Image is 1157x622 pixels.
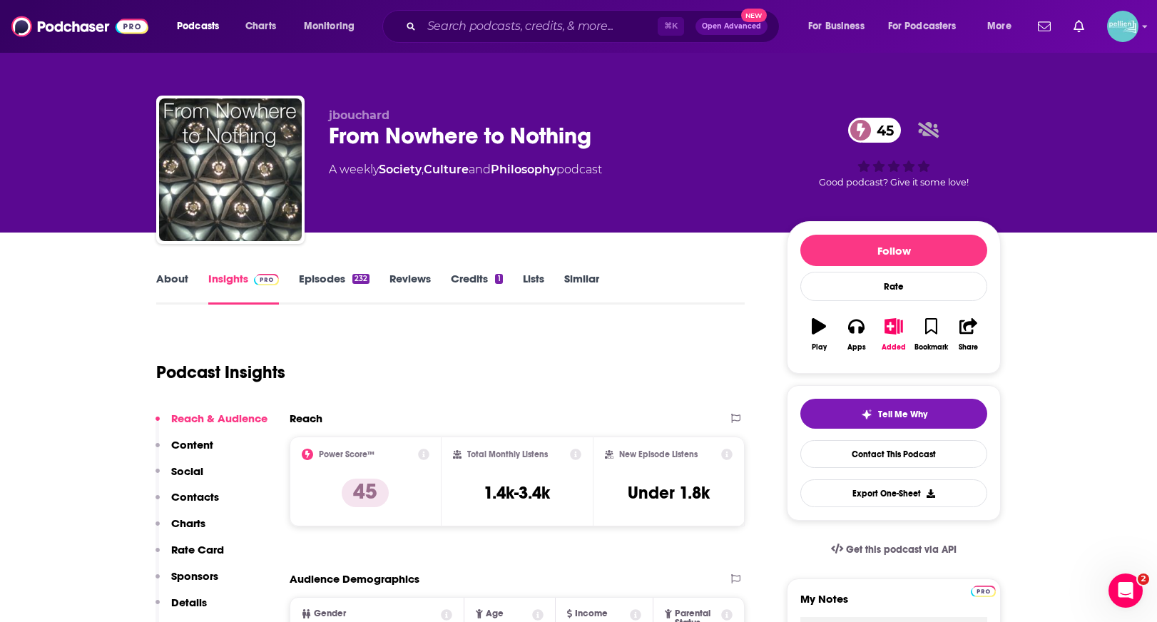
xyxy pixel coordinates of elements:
[389,272,431,305] a: Reviews
[171,438,213,452] p: Content
[695,18,768,35] button: Open AdvancedNew
[1068,14,1090,39] a: Show notifications dropdown
[819,177,969,188] span: Good podcast? Give it some love!
[798,15,882,38] button: open menu
[156,490,219,516] button: Contacts
[959,343,978,352] div: Share
[800,309,837,360] button: Play
[422,15,658,38] input: Search podcasts, credits, & more...
[861,409,872,420] img: tell me why sparkle
[912,309,949,360] button: Bookmark
[847,343,866,352] div: Apps
[878,409,927,420] span: Tell Me Why
[950,309,987,360] button: Share
[484,482,550,504] h3: 1.4k-3.4k
[628,482,710,504] h3: Under 1.8k
[342,479,389,507] p: 45
[486,609,504,618] span: Age
[523,272,544,305] a: Lists
[236,15,285,38] a: Charts
[987,16,1011,36] span: More
[875,309,912,360] button: Added
[800,592,987,617] label: My Notes
[467,449,548,459] h2: Total Monthly Listens
[812,343,827,352] div: Play
[314,609,346,618] span: Gender
[254,274,279,285] img: Podchaser Pro
[156,596,207,622] button: Details
[619,449,698,459] h2: New Episode Listens
[171,464,203,478] p: Social
[245,16,276,36] span: Charts
[977,15,1029,38] button: open menu
[800,272,987,301] div: Rate
[882,343,906,352] div: Added
[1032,14,1056,39] a: Show notifications dropdown
[379,163,422,176] a: Society
[469,163,491,176] span: and
[177,16,219,36] span: Podcasts
[171,569,218,583] p: Sponsors
[495,274,502,284] div: 1
[575,609,608,618] span: Income
[658,17,684,36] span: ⌘ K
[156,438,213,464] button: Content
[848,118,901,143] a: 45
[304,16,355,36] span: Monitoring
[329,108,389,122] span: jbouchard
[167,15,238,38] button: open menu
[820,532,968,567] a: Get this podcast via API
[171,490,219,504] p: Contacts
[159,98,302,241] img: From Nowhere to Nothing
[741,9,767,22] span: New
[800,479,987,507] button: Export One-Sheet
[787,108,1001,197] div: 45Good podcast? Give it some love!
[846,544,957,556] span: Get this podcast via API
[11,13,148,40] img: Podchaser - Follow, Share and Rate Podcasts
[156,569,218,596] button: Sponsors
[396,10,793,43] div: Search podcasts, credits, & more...
[971,586,996,597] img: Podchaser Pro
[914,343,948,352] div: Bookmark
[564,272,599,305] a: Similar
[171,412,267,425] p: Reach & Audience
[319,449,374,459] h2: Power Score™
[702,23,761,30] span: Open Advanced
[156,464,203,491] button: Social
[156,516,205,543] button: Charts
[837,309,875,360] button: Apps
[208,272,279,305] a: InsightsPodchaser Pro
[1138,573,1149,585] span: 2
[299,272,369,305] a: Episodes232
[424,163,469,176] a: Culture
[491,163,556,176] a: Philosophy
[156,543,224,569] button: Rate Card
[290,572,419,586] h2: Audience Demographics
[329,161,602,178] div: A weekly podcast
[156,412,267,438] button: Reach & Audience
[422,163,424,176] span: ,
[156,362,285,383] h1: Podcast Insights
[862,118,901,143] span: 45
[451,272,502,305] a: Credits1
[800,235,987,266] button: Follow
[352,274,369,284] div: 232
[1107,11,1138,42] button: Show profile menu
[879,15,977,38] button: open menu
[800,399,987,429] button: tell me why sparkleTell Me Why
[171,543,224,556] p: Rate Card
[808,16,865,36] span: For Business
[971,583,996,597] a: Pro website
[290,412,322,425] h2: Reach
[171,516,205,530] p: Charts
[1107,11,1138,42] span: Logged in as JessicaPellien
[800,440,987,468] a: Contact This Podcast
[294,15,373,38] button: open menu
[1108,573,1143,608] iframe: Intercom live chat
[156,272,188,305] a: About
[888,16,957,36] span: For Podcasters
[1107,11,1138,42] img: User Profile
[171,596,207,609] p: Details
